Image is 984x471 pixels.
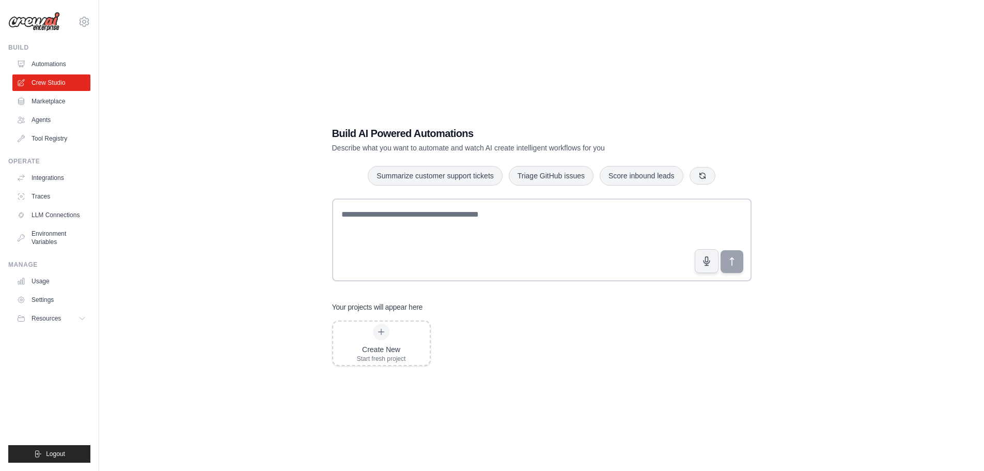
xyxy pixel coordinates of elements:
button: Score inbound leads [600,166,683,186]
a: Tool Registry [12,130,90,147]
span: Resources [32,314,61,323]
a: Marketplace [12,93,90,110]
p: Describe what you want to automate and watch AI create intelligent workflows for you [332,143,679,153]
button: Triage GitHub issues [509,166,593,186]
a: Automations [12,56,90,72]
button: Get new suggestions [690,167,715,185]
div: Create New [357,344,406,355]
button: Summarize customer support tickets [368,166,502,186]
button: Resources [12,310,90,327]
a: Crew Studio [12,74,90,91]
a: Usage [12,273,90,290]
div: Operate [8,157,90,165]
div: Manage [8,261,90,269]
a: Traces [12,188,90,205]
img: Logo [8,12,60,32]
div: Build [8,43,90,52]
span: Logout [46,450,65,458]
a: Agents [12,112,90,128]
button: Click to speak your automation idea [695,249,719,273]
a: Environment Variables [12,225,90,250]
div: Start fresh project [357,355,406,363]
a: Integrations [12,170,90,186]
a: Settings [12,292,90,308]
button: Logout [8,445,90,463]
h3: Your projects will appear here [332,302,423,312]
h1: Build AI Powered Automations [332,126,679,141]
a: LLM Connections [12,207,90,223]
